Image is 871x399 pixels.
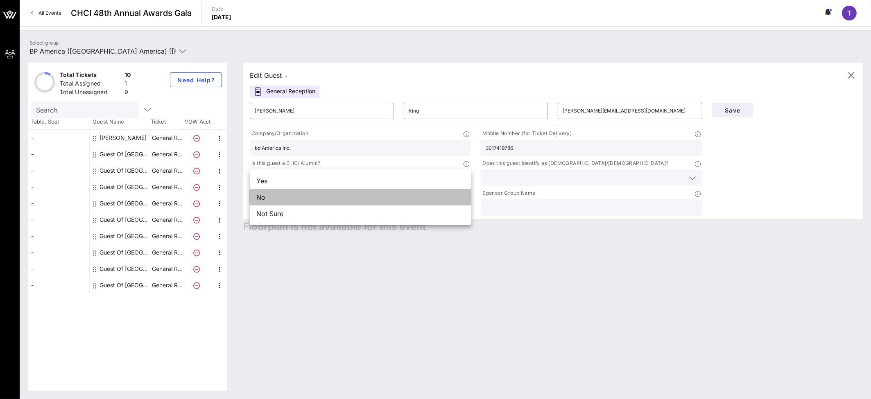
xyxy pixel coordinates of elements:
p: General R… [151,244,184,261]
div: Total Tickets [60,71,121,81]
p: Date [212,5,231,13]
div: 1 [124,79,131,90]
div: Edit Guest [250,70,288,81]
div: - [28,130,89,146]
span: Ticket [151,118,183,126]
div: Rachael Caines [100,130,147,146]
div: 10 [124,71,131,81]
p: General R… [151,162,184,179]
div: Guest Of BP America [100,261,151,277]
div: - [28,162,89,179]
p: Company/Organization [250,129,308,138]
p: Mobile Number (for Ticket Delivery) [481,129,572,138]
div: - [28,195,89,212]
p: Is this guest a CHCI Alumni? [250,159,320,168]
p: General R… [151,146,184,162]
div: Total Assigned [60,79,121,90]
p: General R… [151,212,184,228]
div: Guest Of BP America [100,179,151,195]
p: General R… [151,179,184,195]
div: Total Unassigned [60,88,121,98]
button: Save [712,103,753,117]
input: Last Name* [409,104,543,117]
p: General R… [151,277,184,293]
div: General Reception [250,86,319,98]
div: Guest Of BP America [100,146,151,162]
div: Guest Of BP America [100,228,151,244]
input: Email* [563,104,697,117]
div: No [250,189,471,205]
span: Need Help? [177,77,215,83]
div: Guest Of BP America [100,244,151,261]
div: - [28,179,89,195]
button: Need Help? [170,72,222,87]
span: - [285,73,288,79]
label: Select group [29,40,59,46]
span: VOW Acct [183,118,212,126]
div: 9 [124,88,131,98]
div: - [28,244,89,261]
p: Sponsor Group Name [481,189,535,198]
input: First Name* [255,104,389,117]
div: - [28,146,89,162]
span: T [847,9,851,17]
div: T [842,6,857,20]
span: All Events [38,10,61,16]
div: Guest Of BP America [100,162,151,179]
a: All Events [26,7,66,20]
p: General R… [151,261,184,277]
span: CHCI 48th Annual Awards Gala [71,7,192,19]
span: Floorplan is not available for this event [243,221,426,233]
p: Does this guest identify as [DEMOGRAPHIC_DATA]/[DEMOGRAPHIC_DATA]? [481,159,668,168]
span: Guest Name [89,118,151,126]
span: Save [719,107,747,114]
div: - [28,261,89,277]
span: Table, Seat [28,118,89,126]
div: Not Sure [250,205,471,222]
p: [DATE] [212,13,231,21]
div: - [28,228,89,244]
p: General R… [151,130,184,146]
div: Yes [250,173,471,189]
p: General R… [151,195,184,212]
div: - [28,212,89,228]
div: Guest Of BP America [100,195,151,212]
div: Guest Of BP America [100,212,151,228]
p: General R… [151,228,184,244]
div: Guest Of BP America [100,277,151,293]
div: - [28,277,89,293]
